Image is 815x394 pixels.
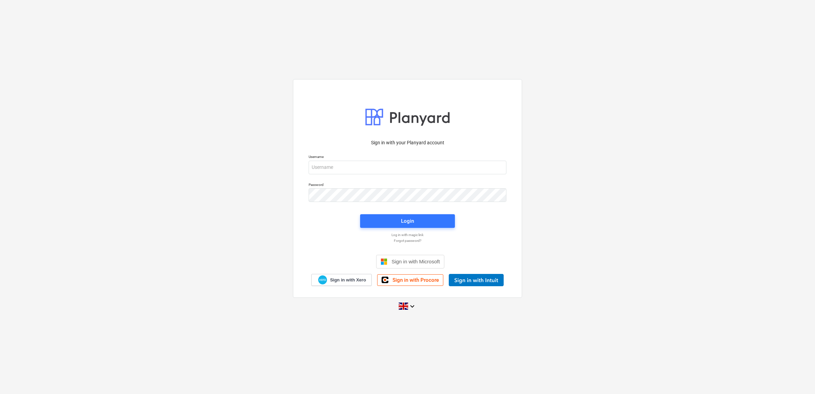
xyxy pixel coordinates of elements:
[318,275,327,284] img: Xero logo
[360,214,455,228] button: Login
[309,161,506,174] input: Username
[311,274,372,286] a: Sign in with Xero
[408,302,416,310] i: keyboard_arrow_down
[401,217,414,225] div: Login
[305,233,510,237] a: Log in with magic link
[309,155,506,160] p: Username
[391,259,440,264] span: Sign in with Microsoft
[330,277,366,283] span: Sign in with Xero
[377,274,443,286] a: Sign in with Procore
[392,277,439,283] span: Sign in with Procore
[305,238,510,243] a: Forgot password?
[309,183,506,188] p: Password
[381,258,387,265] img: Microsoft logo
[309,139,506,146] p: Sign in with your Planyard account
